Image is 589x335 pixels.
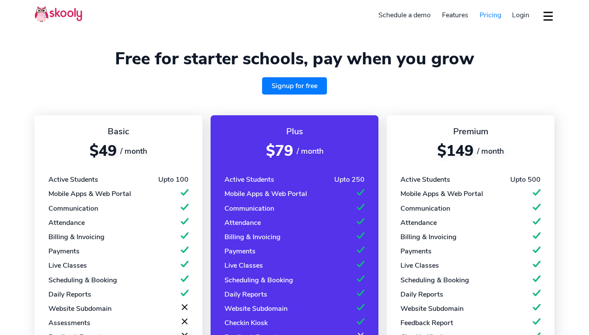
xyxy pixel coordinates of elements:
[224,247,256,256] div: Payments
[512,10,529,20] span: Login
[48,318,90,328] div: Assessments
[48,175,98,184] div: Active Students
[48,232,105,242] div: Billing & Invoicing
[224,318,268,328] div: Checkin Kiosk
[35,48,554,69] h1: Free for starter schools, pay when you grow
[400,189,483,199] div: Mobile Apps & Web Portal
[480,10,501,20] span: Pricing
[373,8,437,22] a: Schedule a demo
[48,204,98,213] div: Communication
[48,275,117,285] div: Scheduling & Booking
[400,204,450,213] div: Communication
[90,141,117,161] span: $49
[400,247,432,256] div: Payments
[266,141,293,161] span: $79
[400,218,437,228] div: Attendance
[224,304,288,313] div: Website Subdomain
[224,218,261,228] div: Attendance
[224,175,274,184] div: Active Students
[400,126,541,137] div: Premium
[224,204,274,213] div: Communication
[224,126,365,137] div: Plus
[224,275,293,285] div: Scheduling & Booking
[510,175,541,184] div: Upto 500
[48,126,189,137] div: Basic
[48,247,80,256] div: Payments
[48,189,131,199] div: Mobile Apps & Web Portal
[158,175,189,184] div: Upto 100
[262,77,327,95] a: Signup for free
[474,8,507,22] a: Pricing
[542,6,554,26] button: dropdown menu
[48,261,87,270] div: Live Classes
[120,146,147,156] span: / month
[400,232,457,242] div: Billing & Invoicing
[477,146,504,156] span: / month
[224,290,267,299] div: Daily Reports
[48,290,91,299] div: Daily Reports
[334,175,365,184] div: Upto 250
[437,141,474,161] span: $149
[506,8,535,22] a: Login
[436,8,474,22] a: Features
[400,175,450,184] div: Active Students
[48,218,85,228] div: Attendance
[48,304,112,313] div: Website Subdomain
[400,261,439,270] div: Live Classes
[297,146,323,156] span: / month
[224,261,263,270] div: Live Classes
[224,189,307,199] div: Mobile Apps & Web Portal
[35,6,82,22] img: Skooly
[224,232,281,242] div: Billing & Invoicing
